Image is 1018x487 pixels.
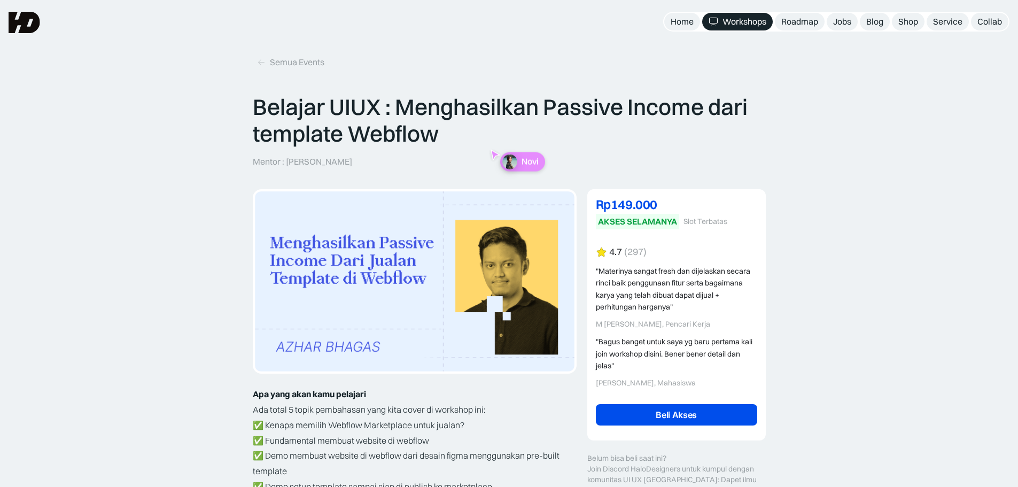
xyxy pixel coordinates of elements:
[927,13,969,30] a: Service
[781,16,818,27] div: Roadmap
[596,404,757,426] a: Beli Akses
[253,402,577,418] p: Ada total 5 topik pembahasan yang kita cover di workshop ini:
[521,157,538,167] p: Novi
[683,217,727,226] div: Slot Terbatas
[596,378,757,388] div: [PERSON_NAME], Mahasiswa
[671,16,694,27] div: Home
[866,16,883,27] div: Blog
[977,16,1002,27] div: Collab
[598,216,677,227] div: AKSES SELAMANYA
[664,13,700,30] a: Home
[702,13,773,30] a: Workshops
[933,16,962,27] div: Service
[827,13,858,30] a: Jobs
[624,246,647,258] div: (297)
[253,156,352,167] p: Mentor : [PERSON_NAME]
[722,16,766,27] div: Workshops
[775,13,825,30] a: Roadmap
[253,53,329,71] a: Semua Events
[270,57,324,68] div: Semua Events
[596,320,757,329] div: M [PERSON_NAME], Pencari Kerja
[253,389,366,399] strong: Apa yang akan kamu pelajari
[892,13,924,30] a: Shop
[596,198,757,211] div: Rp149.000
[971,13,1008,30] a: Collab
[898,16,918,27] div: Shop
[609,246,622,258] div: 4.7
[253,94,766,148] p: Belajar UIUX : Menghasilkan Passive Income dari template Webflow
[596,336,757,372] div: "Bagus banget untuk saya yg baru pertama kali join workshop disini. Bener bener detail dan jelas"
[860,13,890,30] a: Blog
[833,16,851,27] div: Jobs
[596,265,757,313] div: "Materinya sangat fresh dan dijelaskan secara rinci baik penggunaan fitur serta bagaimana karya y...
